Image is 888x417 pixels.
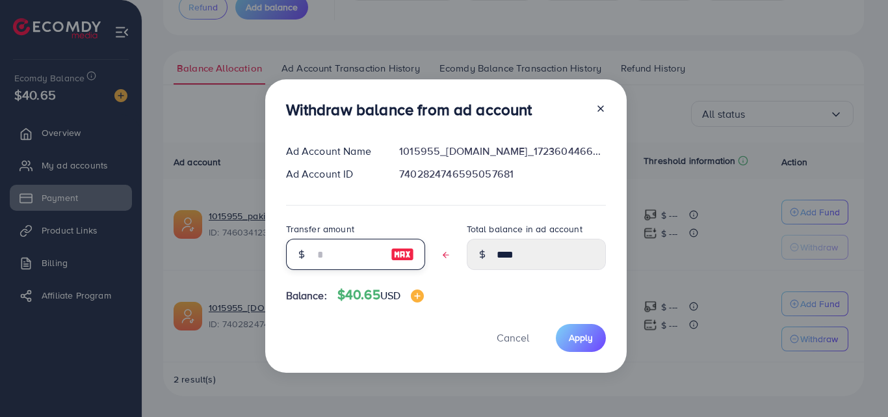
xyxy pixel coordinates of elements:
[380,288,400,303] span: USD
[467,222,582,235] label: Total balance in ad account
[276,167,389,182] div: Ad Account ID
[286,222,354,235] label: Transfer amount
[276,144,389,159] div: Ad Account Name
[556,324,606,352] button: Apply
[569,331,593,344] span: Apply
[389,167,616,182] div: 7402824746595057681
[337,287,424,303] h4: $40.65
[480,324,545,352] button: Cancel
[391,247,414,262] img: image
[497,330,529,345] span: Cancel
[286,288,327,303] span: Balance:
[389,144,616,159] div: 1015955_[DOMAIN_NAME]_1723604466394
[286,100,532,119] h3: Withdraw balance from ad account
[411,289,424,303] img: image
[833,358,878,407] iframe: Chat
